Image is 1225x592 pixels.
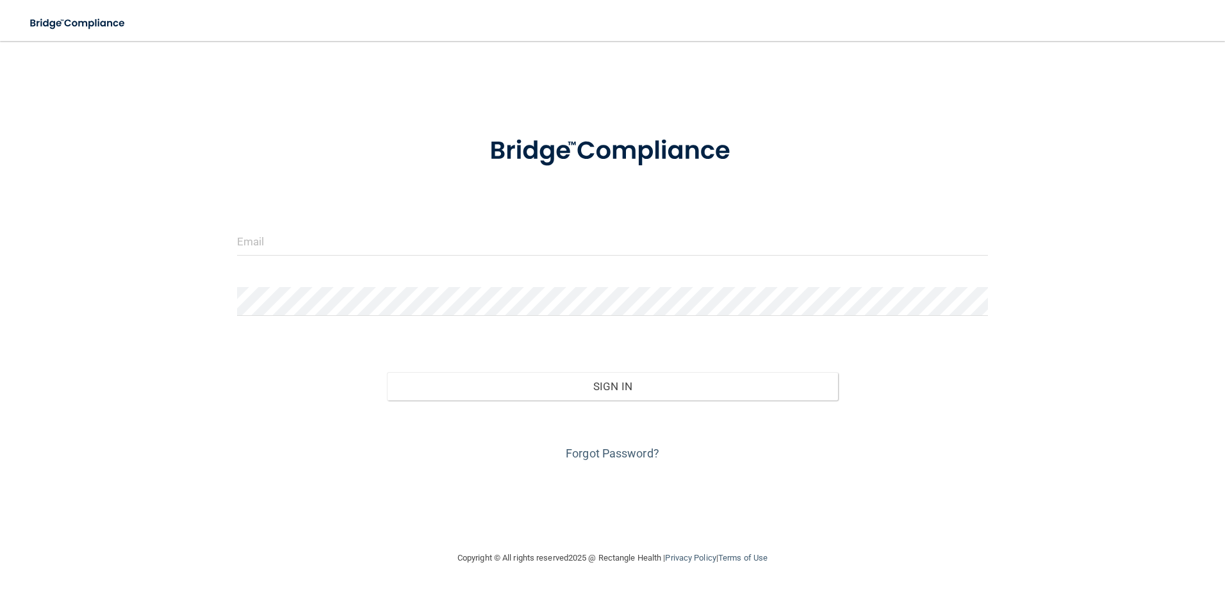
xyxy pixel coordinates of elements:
[19,10,137,37] img: bridge_compliance_login_screen.278c3ca4.svg
[718,553,768,563] a: Terms of Use
[665,553,716,563] a: Privacy Policy
[387,372,838,400] button: Sign In
[237,227,989,256] input: Email
[566,447,659,460] a: Forgot Password?
[379,538,846,579] div: Copyright © All rights reserved 2025 @ Rectangle Health | |
[463,118,762,185] img: bridge_compliance_login_screen.278c3ca4.svg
